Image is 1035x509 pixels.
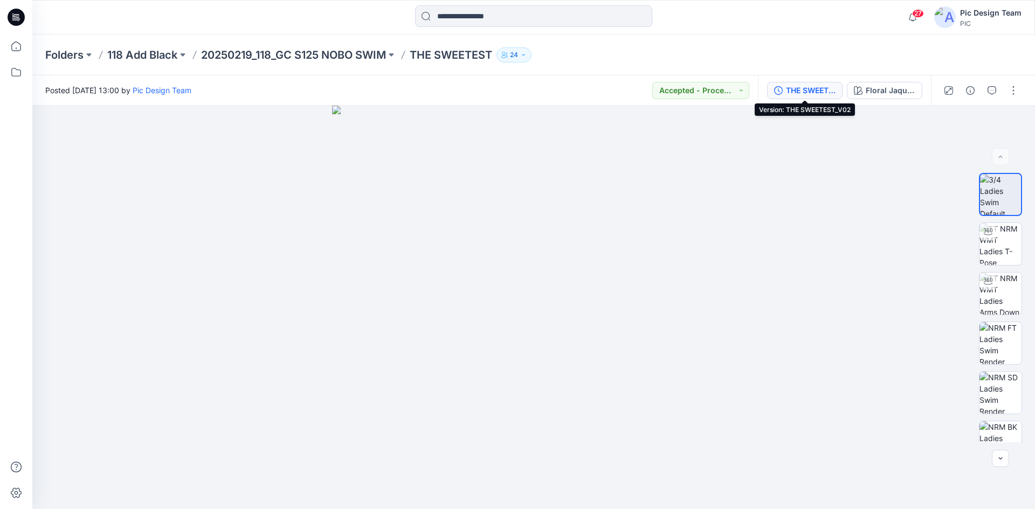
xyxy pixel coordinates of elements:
[496,47,532,62] button: 24
[960,19,1022,27] div: PIC
[866,85,915,96] div: Floral Jaquard
[962,82,979,99] button: Details
[45,85,191,96] span: Posted [DATE] 13:00 by
[332,106,736,509] img: eyJhbGciOiJIUzI1NiIsImtpZCI6IjAiLCJzbHQiOiJzZXMiLCJ0eXAiOiJKV1QifQ.eyJkYXRhIjp7InR5cGUiOiJzdG9yYW...
[201,47,386,62] a: 20250219_118_GC S125 NOBO SWIM
[979,421,1022,463] img: NRM BK Ladies Swim Ghost Render
[510,49,518,61] p: 24
[45,47,84,62] a: Folders
[979,273,1022,315] img: TT NRM WMT Ladies Arms Down
[767,82,843,99] button: THE SWEETEST_V02
[912,9,924,18] span: 27
[979,223,1022,265] img: TT NRM WMT Ladies T-Pose
[107,47,177,62] a: 118 Add Black
[979,322,1022,364] img: NRM FT Ladies Swim Render
[786,85,836,96] div: THE SWEETEST_V02
[410,47,492,62] p: THE SWEETEST
[847,82,922,99] button: Floral Jaquard
[960,6,1022,19] div: Pic Design Team
[980,174,1021,215] img: 3/4 Ladies Swim Default
[979,372,1022,414] img: NRM SD Ladies Swim Render
[934,6,956,28] img: avatar
[133,86,191,95] a: Pic Design Team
